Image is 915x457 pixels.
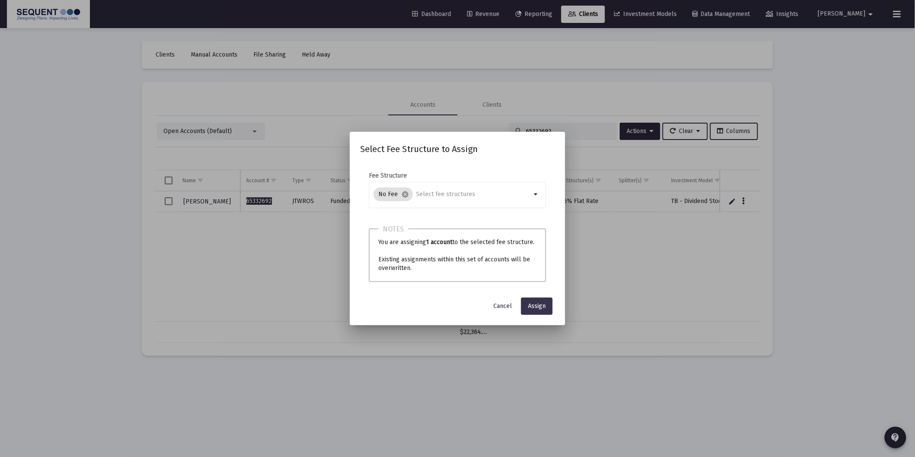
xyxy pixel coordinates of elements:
span: Cancel [493,302,512,310]
mat-chip: No Fee [374,187,413,201]
label: Fee Structure [369,172,407,179]
input: Select fee structures [416,191,531,198]
span: Assign [528,302,546,310]
div: You are assigning to the selected fee structure. Existing assignments within this set of accounts... [369,228,546,282]
mat-icon: cancel [402,190,410,198]
b: 1 account [426,238,452,246]
button: Cancel [486,298,519,315]
mat-chip-list: Selection [374,186,531,203]
button: Assign [521,298,553,315]
h2: Select Fee Structure to Assign [360,142,555,156]
mat-icon: arrow_drop_down [531,189,542,200]
h3: Notes [378,223,408,235]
